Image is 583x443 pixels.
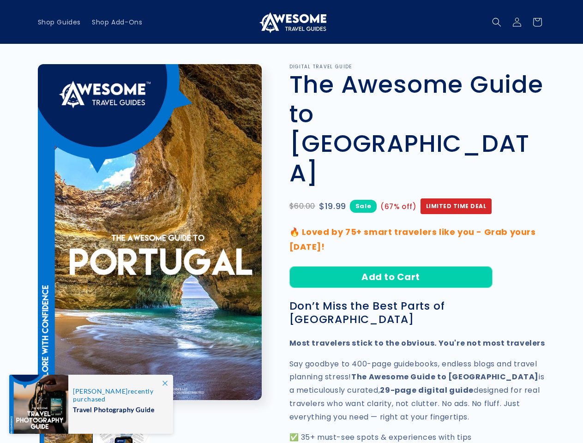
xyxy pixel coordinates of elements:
span: Sale [350,200,377,212]
a: Shop Guides [32,12,87,32]
span: (67% off) [380,200,416,213]
p: 🔥 Loved by 75+ smart travelers like you - Grab yours [DATE]! [289,225,546,255]
span: [PERSON_NAME] [73,387,128,395]
summary: Search [487,12,507,32]
strong: Most travelers stick to the obvious. You're not most travelers [289,338,545,348]
button: Add to Cart [289,266,493,288]
h1: The Awesome Guide to [GEOGRAPHIC_DATA] [289,70,546,188]
p: Say goodbye to 400-page guidebooks, endless blogs and travel planning stress! is a meticulously c... [289,358,546,424]
span: Shop Guides [38,18,81,26]
span: Travel Photography Guide [73,403,163,414]
a: Awesome Travel Guides [253,7,330,36]
strong: 29-page digital guide [380,385,474,395]
span: recently purchased [73,387,163,403]
h3: Don’t Miss the Best Parts of [GEOGRAPHIC_DATA] [289,299,546,326]
span: $60.00 [289,200,316,213]
p: DIGITAL TRAVEL GUIDE [289,64,546,70]
span: Shop Add-Ons [92,18,142,26]
span: $19.99 [319,199,346,214]
strong: The Awesome Guide to [GEOGRAPHIC_DATA] [351,371,539,382]
span: Limited Time Deal [421,198,492,214]
a: Shop Add-Ons [86,12,148,32]
img: Awesome Travel Guides [257,11,326,33]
